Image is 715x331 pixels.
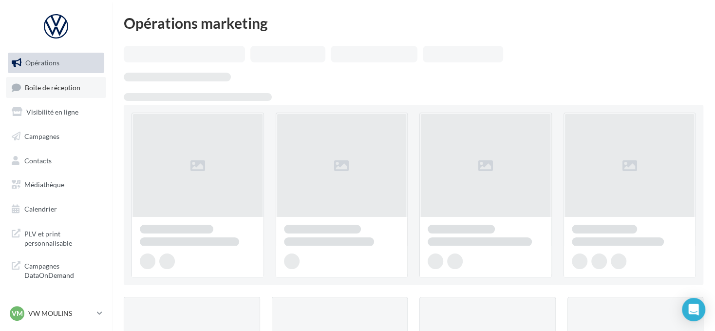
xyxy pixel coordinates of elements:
[28,309,93,318] p: VW MOULINS
[8,304,104,323] a: VM VW MOULINS
[6,77,106,98] a: Boîte de réception
[6,223,106,252] a: PLV et print personnalisable
[6,255,106,284] a: Campagnes DataOnDemand
[26,108,78,116] span: Visibilité en ligne
[682,298,705,321] div: Open Intercom Messenger
[24,227,100,248] span: PLV et print personnalisable
[6,151,106,171] a: Contacts
[24,132,59,140] span: Campagnes
[12,309,23,318] span: VM
[6,53,106,73] a: Opérations
[24,180,64,189] span: Médiathèque
[6,126,106,147] a: Campagnes
[24,156,52,164] span: Contacts
[24,205,57,213] span: Calendrier
[24,259,100,280] span: Campagnes DataOnDemand
[25,58,59,67] span: Opérations
[6,175,106,195] a: Médiathèque
[6,102,106,122] a: Visibilité en ligne
[6,199,106,219] a: Calendrier
[25,83,80,91] span: Boîte de réception
[124,16,703,30] div: Opérations marketing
